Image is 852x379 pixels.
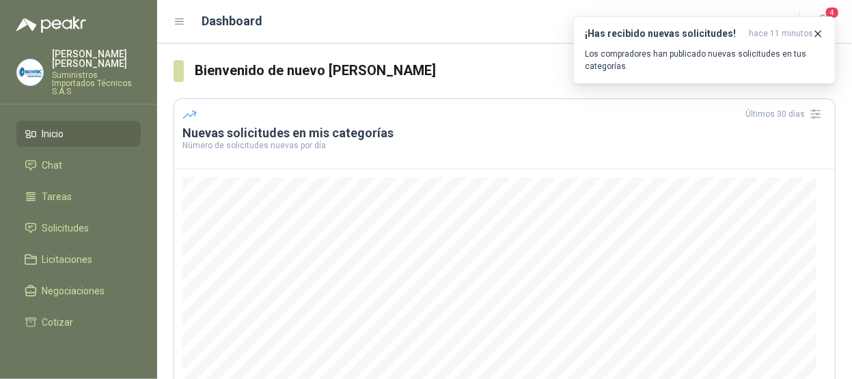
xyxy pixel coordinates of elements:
[16,152,141,178] a: Chat
[16,247,141,272] a: Licitaciones
[52,49,141,68] p: [PERSON_NAME] [PERSON_NAME]
[825,6,840,19] span: 4
[16,121,141,147] a: Inicio
[16,309,141,335] a: Cotizar
[182,125,827,141] h3: Nuevas solicitudes en mis categorías
[42,283,105,298] span: Negociaciones
[202,12,263,31] h1: Dashboard
[811,10,836,34] button: 4
[182,141,827,150] p: Número de solicitudes nuevas por día
[42,252,93,267] span: Licitaciones
[42,315,74,330] span: Cotizar
[42,158,63,173] span: Chat
[745,103,827,125] div: Últimos 30 días
[52,71,141,96] p: Suministros Importados Técnicos S.A.S
[42,189,72,204] span: Tareas
[749,28,813,40] span: hace 11 minutos
[585,48,824,72] p: Los compradores han publicado nuevas solicitudes en tus categorías.
[16,278,141,304] a: Negociaciones
[16,184,141,210] a: Tareas
[195,60,836,81] h3: Bienvenido de nuevo [PERSON_NAME]
[16,16,86,33] img: Logo peakr
[42,126,64,141] span: Inicio
[42,221,90,236] span: Solicitudes
[573,16,836,84] button: ¡Has recibido nuevas solicitudes!hace 11 minutos Los compradores han publicado nuevas solicitudes...
[16,215,141,241] a: Solicitudes
[585,28,743,40] h3: ¡Has recibido nuevas solicitudes!
[17,59,43,85] img: Company Logo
